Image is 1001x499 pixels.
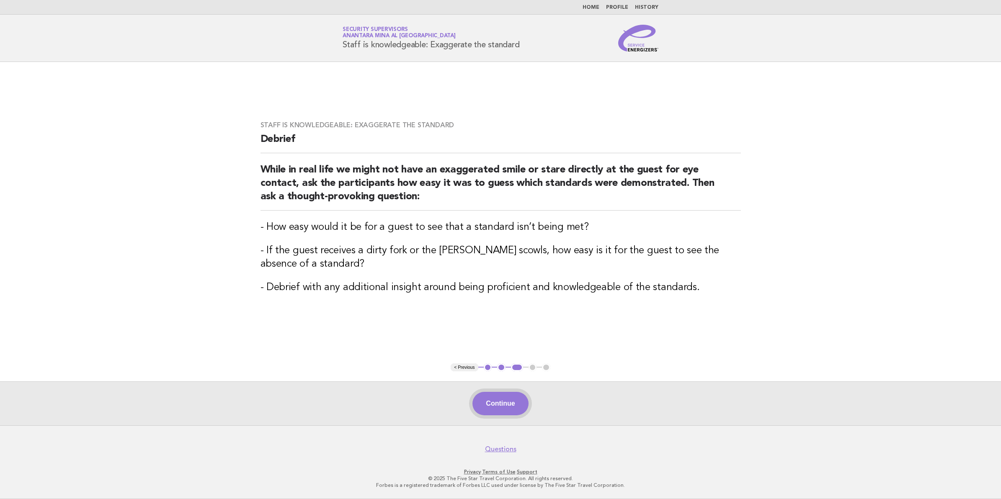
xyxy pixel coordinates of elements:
h1: Staff is knowledgeable: Exaggerate the standard [343,27,519,49]
a: Support [517,469,537,475]
button: 3 [511,363,523,372]
img: Service Energizers [618,25,658,51]
button: Continue [472,392,528,415]
a: Terms of Use [482,469,516,475]
span: Anantara Mina al [GEOGRAPHIC_DATA] [343,33,456,39]
p: · · [244,468,757,475]
a: Privacy [464,469,481,475]
h2: While in real life we might not have an exaggerated smile or stare directly at the guest for eye ... [261,163,741,211]
a: History [635,5,658,10]
a: Profile [606,5,628,10]
button: 2 [497,363,506,372]
p: © 2025 The Five Star Travel Corporation. All rights reserved. [244,475,757,482]
h2: Debrief [261,133,741,153]
h3: Staff is knowledgeable: Exaggerate the standard [261,121,741,129]
a: Security SupervisorsAnantara Mina al [GEOGRAPHIC_DATA] [343,27,456,39]
button: 1 [484,363,492,372]
h3: - How easy would it be for a guest to see that a standard isn’t being met? [261,221,741,234]
a: Questions [485,445,516,453]
button: < Previous [451,363,478,372]
h3: - Debrief with any additional insight around being proficient and knowledgeable of the standards. [261,281,741,294]
p: Forbes is a registered trademark of Forbes LLC used under license by The Five Star Travel Corpora... [244,482,757,489]
h3: - If the guest receives a dirty fork or the [PERSON_NAME] scowls, how easy is it for the guest to... [261,244,741,271]
a: Home [583,5,599,10]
